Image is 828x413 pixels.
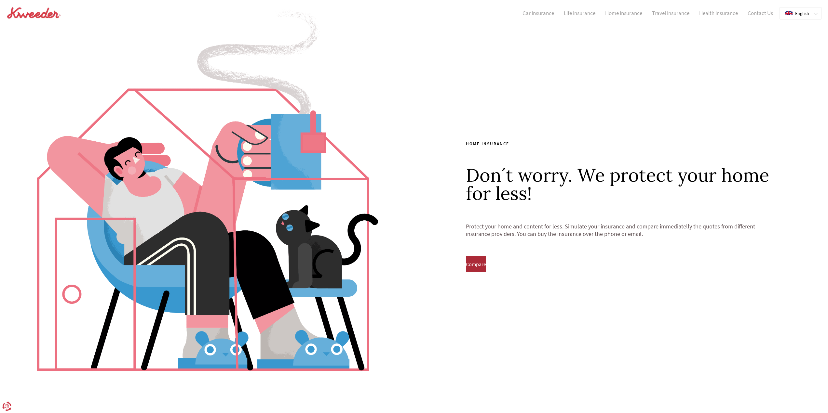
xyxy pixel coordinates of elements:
[518,10,559,17] a: Car Insurance
[600,10,647,17] a: Home Insurance
[466,215,776,256] h2: Protect your home and content for less. Simulate your insurance and compare immediatelly the quot...
[7,6,61,19] img: logo
[466,160,776,202] h1: Don´t worry. We protect your home for less!
[466,141,776,148] p: Home Insurance
[795,11,809,16] span: English
[694,10,743,17] a: Health Insurance
[466,263,486,267] a: Compare
[559,10,600,17] a: Life Insurance
[743,10,778,17] a: Contact Us
[466,261,486,267] span: Compare
[466,256,486,272] button: Compare
[647,10,694,17] a: Travel Insurance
